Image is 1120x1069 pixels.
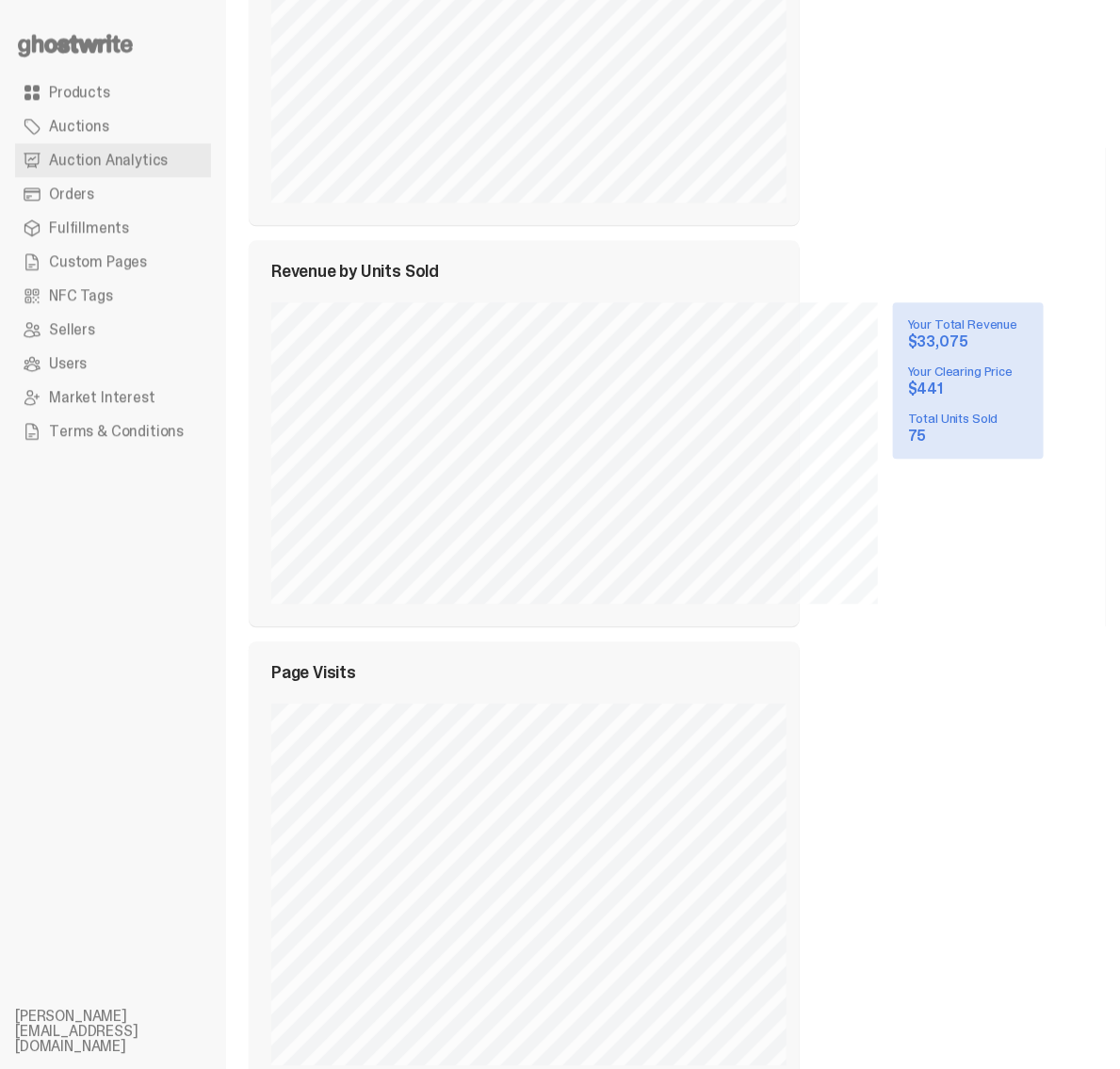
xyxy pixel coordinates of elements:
span: Sellers [49,322,95,337]
span: Users [49,356,87,371]
a: Auctions [15,109,211,143]
li: [PERSON_NAME][EMAIL_ADDRESS][DOMAIN_NAME] [15,1009,241,1054]
span: Terms & Conditions [49,424,184,439]
span: Orders [49,186,94,202]
a: Sellers [15,313,211,347]
span: Market Interest [49,390,155,405]
span: NFC Tags [49,288,113,303]
span: Revenue by Units Sold [271,263,439,280]
span: Auctions [49,119,109,134]
a: Custom Pages [15,245,211,279]
span: Page Visits [271,664,356,681]
a: Orders [15,177,211,211]
a: Terms & Conditions [15,414,211,448]
a: Users [15,347,211,381]
span: Fulfillments [49,220,129,235]
span: Products [49,85,110,100]
span: Custom Pages [49,254,147,269]
a: NFC Tags [15,279,211,313]
a: Auction Analytics [15,143,211,177]
a: Fulfillments [15,211,211,245]
a: Products [15,75,211,109]
a: Market Interest [15,381,211,414]
span: Auction Analytics [49,153,168,168]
